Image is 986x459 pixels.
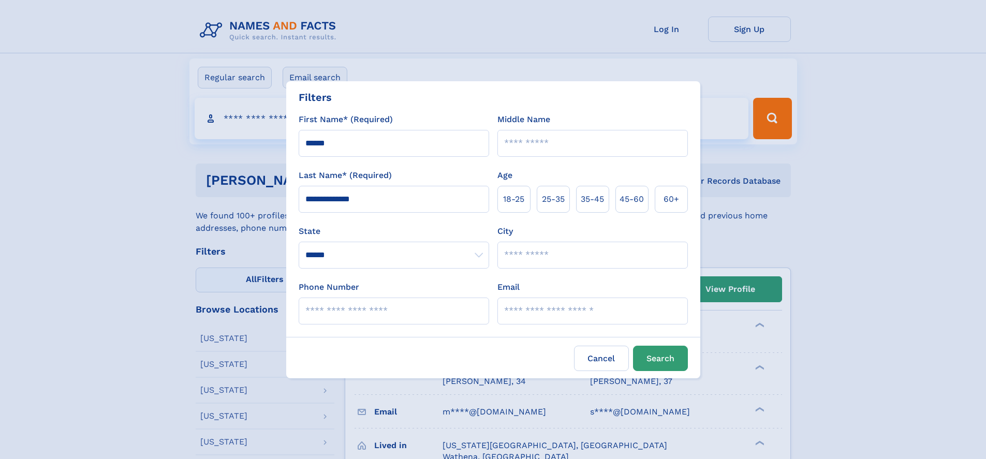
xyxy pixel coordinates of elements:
label: City [497,225,513,238]
span: 25‑35 [542,193,565,205]
div: Filters [299,90,332,105]
label: Middle Name [497,113,550,126]
label: Cancel [574,346,629,371]
span: 45‑60 [620,193,644,205]
span: 18‑25 [503,193,524,205]
span: 60+ [664,193,679,205]
label: Email [497,281,520,293]
label: State [299,225,489,238]
button: Search [633,346,688,371]
label: First Name* (Required) [299,113,393,126]
label: Phone Number [299,281,359,293]
label: Age [497,169,512,182]
span: 35‑45 [581,193,604,205]
label: Last Name* (Required) [299,169,392,182]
